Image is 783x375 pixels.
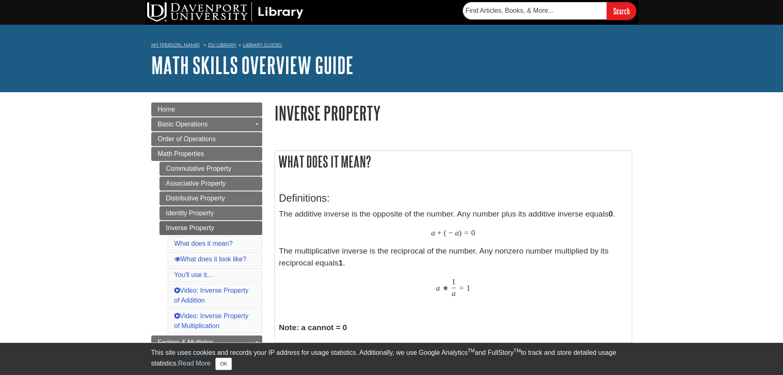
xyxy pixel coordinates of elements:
[459,283,464,293] span: =
[464,228,469,238] span: =
[442,283,449,293] span: ∗
[468,348,475,354] sup: TM
[151,335,262,349] a: Factors & Multiples
[444,228,446,238] span: (
[279,192,628,204] h3: Definitions:
[151,147,262,161] a: Math Properties
[147,2,303,22] img: DU Library
[215,358,231,370] button: Close
[159,162,262,176] a: Commutative Property
[431,228,435,238] span: a
[275,151,632,172] h2: What does it mean?
[208,42,236,48] a: DU Library
[151,40,632,53] nav: breadcrumb
[452,277,456,286] span: 1
[279,323,347,332] strong: Note: a cannot = 0
[275,102,632,123] h1: Inverse Property
[151,52,353,78] a: Math Skills Overview Guide
[174,271,212,278] a: You'll use it...
[158,135,216,142] span: Order of Operations
[459,228,462,238] span: )
[151,102,262,116] a: Home
[339,259,343,267] strong: 1
[158,121,208,128] span: Basic Operations
[159,221,262,235] a: Inverse Property
[243,42,282,48] a: Library Guides
[452,289,456,298] span: a
[151,117,262,131] a: Basic Operations
[174,287,249,304] a: Video: Inverse Property of Addition
[279,208,628,298] p: The additive inverse is the opposite of the number. Any number plus its additive inverse equals ....
[159,206,262,220] a: Identity Property
[158,150,204,157] span: Math Properties
[158,106,176,113] span: Home
[437,228,442,238] span: +
[609,210,613,218] strong: 0
[151,42,200,49] a: My [PERSON_NAME]
[471,228,476,238] span: 0
[159,191,262,205] a: Distributive Property
[514,348,521,354] sup: TM
[174,240,233,247] a: What does it mean?
[151,132,262,146] a: Order of Operations
[607,2,636,20] input: Search
[455,228,459,238] span: a
[174,256,247,263] a: What does it look like?
[159,177,262,191] a: Associative Property
[158,339,214,346] span: Factors & Multiples
[467,283,471,293] span: 1
[151,348,632,370] div: This site uses cookies and records your IP address for usage statistics. Additionally, we use Goo...
[463,2,636,20] form: Searches DU Library's articles, books, and more
[448,228,453,238] span: −
[174,312,249,329] a: Video: Inverse Property of Multiplication
[178,360,210,367] a: Read More
[436,283,440,293] span: a
[463,2,607,19] input: Find Articles, Books, & More...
